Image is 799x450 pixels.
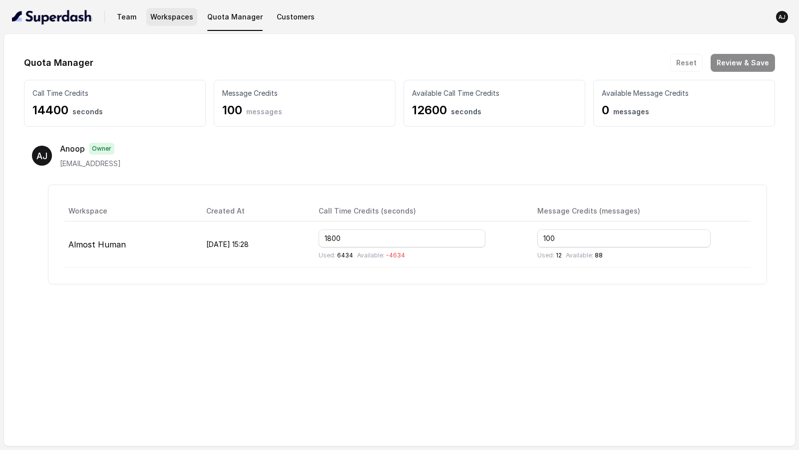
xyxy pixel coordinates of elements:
[12,9,92,25] img: light.svg
[451,107,481,116] span: seconds
[529,201,751,222] th: Message Credits (messages)
[60,159,121,168] span: [EMAIL_ADDRESS]
[198,201,311,222] th: Created At
[203,8,267,26] button: Quota Manager
[198,222,311,268] td: [DATE] 15:28
[711,54,775,72] button: Review & Save
[113,8,140,26] button: Team
[146,8,197,26] button: Workspaces
[72,107,103,116] span: seconds
[357,251,385,259] span: Available:
[613,107,649,116] span: messages
[357,251,405,259] p: -4634
[68,238,190,250] p: Almost Human
[222,88,387,98] p: Message Credits
[222,102,387,118] p: 100
[32,102,197,118] p: 14400
[670,54,703,72] button: Reset
[537,251,554,259] span: Used:
[32,88,197,98] p: Call Time Credits
[319,251,336,259] span: Used:
[24,55,93,71] h1: Quota Manager
[64,201,198,222] th: Workspace
[311,201,529,222] th: Call Time Credits (seconds)
[412,88,577,98] p: Available Call Time Credits
[60,143,85,155] p: Anoop
[566,251,603,259] p: 88
[36,151,47,161] text: AJ
[602,102,767,118] p: 0
[566,251,593,259] span: Available:
[602,88,767,98] p: Available Message Credits
[273,8,319,26] button: Customers
[412,102,577,118] p: 12600
[246,107,282,116] span: messages
[537,251,562,259] p: 12
[319,251,353,259] p: 6434
[89,143,114,155] span: Owner
[779,14,786,20] text: AJ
